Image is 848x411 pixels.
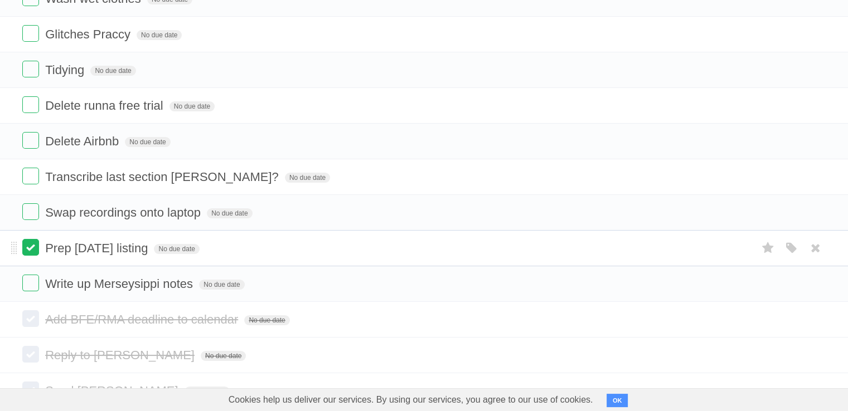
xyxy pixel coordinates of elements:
[22,203,39,220] label: Done
[22,168,39,184] label: Done
[45,205,203,219] span: Swap recordings onto laptop
[45,312,241,326] span: Add BFE/RMA deadline to calendar
[207,208,252,218] span: No due date
[45,384,181,398] span: Send [PERSON_NAME]
[45,241,151,255] span: Prep [DATE] listing
[758,239,779,257] label: Star task
[169,101,215,111] span: No due date
[22,239,39,256] label: Done
[45,134,122,148] span: Delete Airbnb
[45,277,196,291] span: Write up Merseysippi notes
[22,96,39,113] label: Done
[90,66,135,76] span: No due date
[45,99,166,112] span: Delete runna free trial
[45,348,197,362] span: Reply to [PERSON_NAME]
[607,394,628,407] button: OK
[154,244,199,254] span: No due date
[22,346,39,363] label: Done
[45,63,87,77] span: Tidying
[217,389,604,411] span: Cookies help us deliver our services. By using our services, you agree to our use of cookies.
[22,310,39,327] label: Done
[22,132,39,149] label: Done
[201,351,246,361] span: No due date
[22,381,39,398] label: Done
[244,315,289,325] span: No due date
[285,173,330,183] span: No due date
[22,275,39,291] label: Done
[137,30,182,40] span: No due date
[22,25,39,42] label: Done
[185,386,230,397] span: No due date
[22,61,39,77] label: Done
[199,280,244,290] span: No due date
[125,137,170,147] span: No due date
[45,27,133,41] span: Glitches Praccy
[45,170,282,184] span: Transcribe last section [PERSON_NAME]?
